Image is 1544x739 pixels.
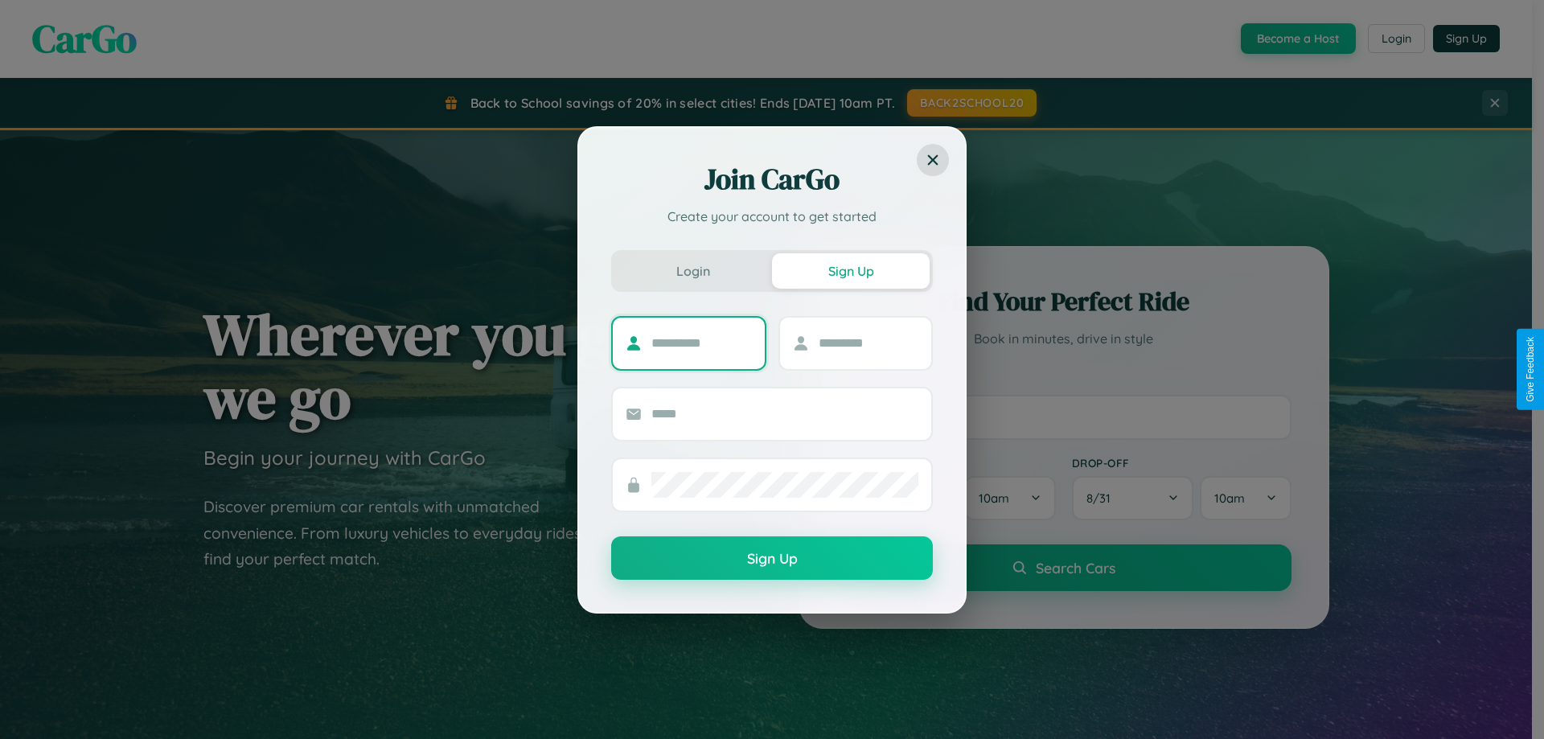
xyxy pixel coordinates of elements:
[1525,337,1536,402] div: Give Feedback
[611,536,933,580] button: Sign Up
[614,253,772,289] button: Login
[611,207,933,226] p: Create your account to get started
[611,160,933,199] h2: Join CarGo
[772,253,930,289] button: Sign Up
